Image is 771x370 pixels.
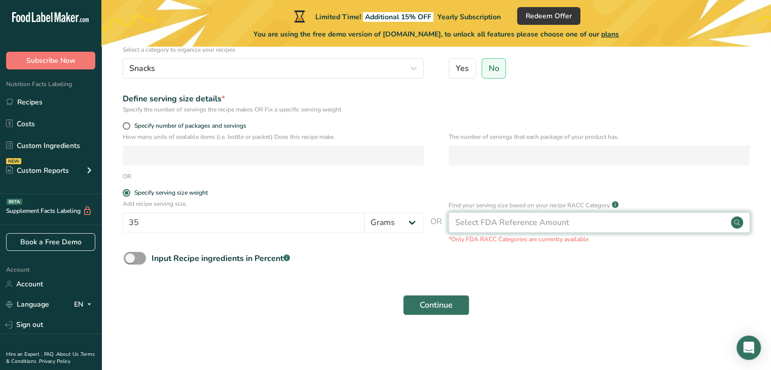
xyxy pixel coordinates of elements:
span: Subscribe Now [26,55,76,66]
p: How many units of sealable items (i.e. bottle or packet) Does this recipe make. [123,132,424,141]
span: Additional 15% OFF [363,12,433,22]
a: FAQ . [44,351,56,358]
p: Find your serving size based on your recipe RACC Category [449,201,610,210]
div: EN [74,299,95,311]
div: Define serving size details [123,93,424,105]
a: Privacy Policy [39,358,70,365]
p: *Only FDA RACC Categories are currently available [449,235,750,244]
div: NEW [6,158,21,164]
a: Book a Free Demo [6,233,95,251]
button: Snacks [123,58,424,79]
button: Continue [403,295,469,315]
div: Input Recipe ingredients in Percent [152,252,290,265]
div: Specify the number of servings the recipe makes OR Fix a specific serving weight [123,105,424,114]
span: Snacks [129,62,155,75]
a: Hire an Expert . [6,351,42,358]
div: Specify serving size weight [134,189,208,197]
span: Yearly Subscription [437,12,501,22]
span: No [489,63,499,73]
span: Yes [456,63,469,73]
span: Redeem Offer [526,11,572,21]
button: Redeem Offer [517,7,580,25]
a: About Us . [56,351,81,358]
a: Language [6,295,49,313]
input: Type your serving size here [123,212,364,233]
span: plans [601,29,619,39]
p: Add recipe serving size. [123,199,424,208]
span: Specify number of packages and servings [130,122,246,130]
span: Continue [420,299,453,311]
p: Select a category to organize your recipes [123,45,424,54]
div: Limited Time! [292,10,501,22]
a: Terms & Conditions . [6,351,95,365]
div: Open Intercom Messenger [737,336,761,360]
p: The number of servings that each package of your product has. [449,132,750,141]
div: BETA [7,199,22,205]
div: Custom Reports [6,165,69,176]
div: OR [123,172,131,181]
span: OR [430,215,442,244]
div: Select FDA Reference Amount [455,216,569,229]
button: Subscribe Now [6,52,95,69]
span: You are using the free demo version of [DOMAIN_NAME], to unlock all features please choose one of... [253,29,619,40]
